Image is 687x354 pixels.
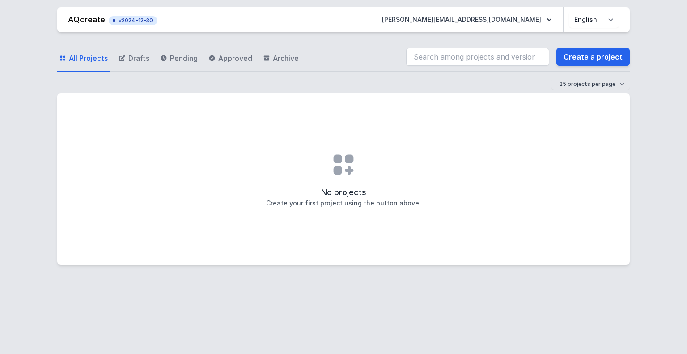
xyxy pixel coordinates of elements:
[158,46,199,72] a: Pending
[57,46,110,72] a: All Projects
[321,186,366,199] h2: No projects
[170,53,198,64] span: Pending
[556,48,630,66] a: Create a project
[375,12,559,28] button: [PERSON_NAME][EMAIL_ADDRESS][DOMAIN_NAME]
[218,53,252,64] span: Approved
[69,53,108,64] span: All Projects
[128,53,149,64] span: Drafts
[406,48,549,66] input: Search among projects and versions...
[266,199,421,208] h3: Create your first project using the button above.
[261,46,301,72] a: Archive
[113,17,153,24] span: v2024-12-30
[273,53,299,64] span: Archive
[117,46,151,72] a: Drafts
[109,14,157,25] button: v2024-12-30
[207,46,254,72] a: Approved
[569,12,619,28] select: Choose language
[68,15,105,24] a: AQcreate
